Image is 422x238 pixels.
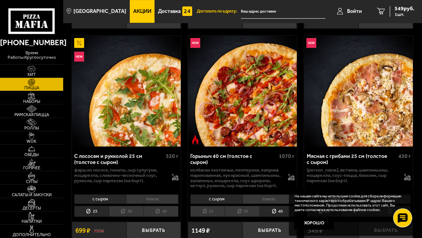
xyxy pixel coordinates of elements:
[143,206,178,217] li: 40
[191,16,206,23] span: 579 ₽
[395,6,414,11] span: 549 руб.
[306,38,316,48] img: Новинка
[74,153,164,166] div: С лососем и рукколой 25 см (толстое с сыром)
[72,36,181,147] img: С лососем и рукколой 25 см (толстое с сыром)
[74,38,84,48] img: Акционный
[190,153,277,166] div: Горыныч 40 см (толстое с сыром)
[94,227,104,233] s: 799 ₽
[188,36,297,147] a: НовинкаОстрое блюдоГорыныч 40 см (толстое с сыром)
[74,206,109,217] li: 25
[190,206,225,217] li: 25
[109,206,143,217] li: 30
[74,168,167,184] p: фарш из лосося, томаты, сыр сулугуни, моцарелла, сливочно-чесночный соус, руккола, сыр пармезан (...
[197,9,241,13] span: Доставить по адресу:
[294,194,405,213] p: На нашем сайте мы используем cookie для сбора информации технического характера и обрабатываем IP...
[260,206,295,217] li: 40
[398,153,411,159] span: 430 г
[72,36,181,147] a: АкционныйНовинкаС лососем и рукколой 25 см (толстое с сыром)
[395,12,414,17] span: 1 шт.
[294,217,334,230] button: Хорошо
[190,135,200,145] img: Острое блюдо
[74,194,126,204] li: с сыром
[158,9,181,14] span: Доставка
[307,153,397,166] div: Мясная с грибами 25 см (толстое с сыром)
[74,52,84,61] img: Новинка
[307,168,400,184] p: [PERSON_NAME], ветчина, шампиньоны, моцарелла, соус-пицца, базилик, сыр пармезан (на борт).
[190,168,283,189] p: колбаски Охотничьи, пепперони, паприка маринованная, лук красный, шампиньоны, халапеньо, моцарелл...
[190,194,242,204] li: с сыром
[279,153,295,159] span: 1070 г
[126,194,178,204] li: тонкое
[347,9,362,14] span: Войти
[308,16,323,23] span: 499 ₽
[242,194,295,204] li: тонкое
[182,6,192,16] img: 15daf4d41897b9f0e9f617042186c801.svg
[75,16,90,23] span: 639 ₽
[75,227,90,234] span: 699 ₽
[191,227,210,234] span: 1149 ₽
[241,5,325,19] input: Ваш адрес доставки
[166,153,178,159] span: 520 г
[190,38,200,48] img: Новинка
[225,206,260,217] li: 30
[188,36,297,147] img: Горыныч 40 см (толстое с сыром)
[304,36,413,147] a: НовинкаМясная с грибами 25 см (толстое с сыром)
[304,36,413,147] img: Мясная с грибами 25 см (толстое с сыром)
[73,9,126,14] span: [GEOGRAPHIC_DATA]
[133,9,151,14] span: Акции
